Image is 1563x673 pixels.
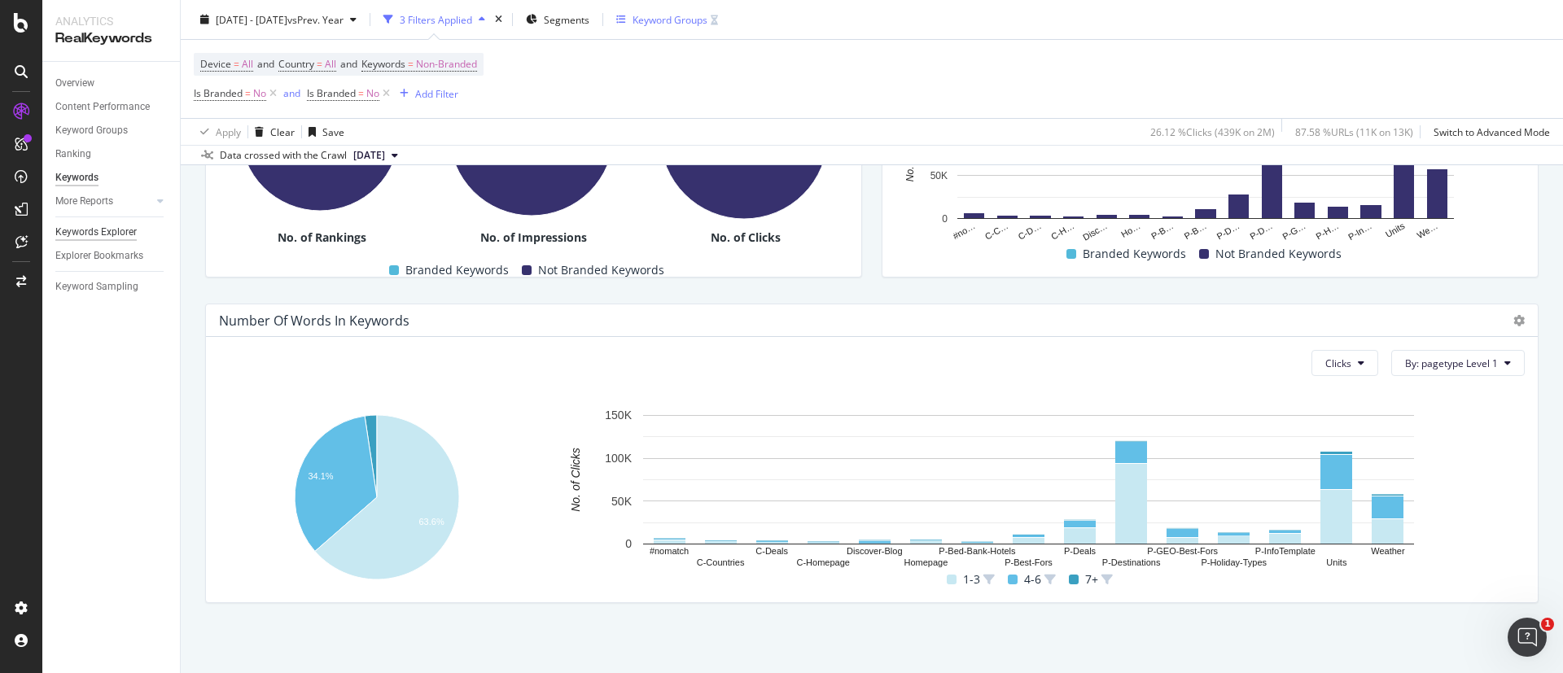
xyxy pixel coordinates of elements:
[797,557,850,567] text: C-Homepage
[302,119,344,145] button: Save
[431,229,636,246] div: No. of Impressions
[1150,125,1275,138] div: 26.12 % Clicks ( 439K on 2M )
[55,98,169,116] a: Content Performance
[1391,350,1525,376] button: By: pagetype Level 1
[963,570,980,589] span: 1-3
[220,148,347,163] div: Data crossed with the Crawl
[547,407,1511,569] svg: A chart.
[287,12,344,26] span: vs Prev. Year
[569,448,582,513] text: No. of Clicks
[939,546,1016,556] text: P-Bed-Bank-Hotels
[253,82,266,105] span: No
[1427,119,1550,145] button: Switch to Advanced Mode
[930,170,948,181] text: 50K
[1311,350,1378,376] button: Clicks
[219,312,409,329] div: Number Of Words In Keywords
[55,247,143,264] div: Explorer Bookmarks
[55,278,138,295] div: Keyword Sampling
[393,84,458,103] button: Add Filter
[643,229,848,246] div: No. of Clicks
[1085,570,1098,589] span: 7+
[1405,356,1498,370] span: By: pagetype Level 1
[366,82,379,105] span: No
[904,127,916,181] text: No. of Clicks
[219,407,536,589] svg: A chart.
[55,247,169,264] a: Explorer Bookmarks
[257,57,274,71] span: and
[307,86,356,100] span: Is Branded
[283,86,300,100] div: and
[55,29,167,48] div: RealKeywords
[194,86,243,100] span: Is Branded
[55,98,150,116] div: Content Performance
[1201,557,1267,567] text: P-Holiday-Types
[283,85,300,101] button: and
[248,119,295,145] button: Clear
[650,546,689,556] text: #nomatch
[1508,618,1547,657] iframe: Intercom live chat
[55,122,169,139] a: Keyword Groups
[55,224,169,241] a: Keywords Explorer
[200,57,231,71] span: Device
[55,193,113,210] div: More Reports
[322,125,344,138] div: Save
[194,119,241,145] button: Apply
[605,409,632,422] text: 150K
[408,57,414,71] span: =
[544,12,589,26] span: Segments
[519,7,596,33] button: Segments
[400,12,472,26] div: 3 Filters Applied
[419,518,444,527] text: 63.6%
[270,125,295,138] div: Clear
[1102,557,1161,567] text: P-Destinations
[55,169,169,186] a: Keywords
[219,229,424,246] div: No. of Rankings
[55,224,137,241] div: Keywords Explorer
[377,7,492,33] button: 3 Filters Applied
[1083,244,1186,264] span: Branded Keywords
[216,125,241,138] div: Apply
[55,146,91,163] div: Ranking
[625,538,632,551] text: 0
[55,13,167,29] div: Analytics
[416,53,477,76] span: Non-Branded
[492,11,506,28] div: times
[216,12,287,26] span: [DATE] - [DATE]
[1434,125,1550,138] div: Switch to Advanced Mode
[1295,125,1413,138] div: 87.58 % URLs ( 11K on 13K )
[405,260,509,280] span: Branded Keywords
[1255,546,1316,556] text: P-InfoTemplate
[347,146,405,165] button: [DATE]
[55,146,169,163] a: Ranking
[325,53,336,76] span: All
[55,193,152,210] a: More Reports
[1215,244,1342,264] span: Not Branded Keywords
[358,86,364,100] span: =
[538,260,664,280] span: Not Branded Keywords
[1024,570,1041,589] span: 4-6
[1064,546,1097,556] text: P-Deals
[755,546,788,556] text: C-Deals
[308,472,333,482] text: 34.1%
[55,75,94,92] div: Overview
[361,57,405,71] span: Keywords
[278,57,314,71] span: Country
[847,546,902,556] text: Discover-Blog
[1005,557,1053,567] text: P-Best-Fors
[234,57,239,71] span: =
[415,86,458,100] div: Add Filter
[610,7,725,33] button: Keyword Groups
[904,557,948,567] text: Homepage
[942,213,948,225] text: 0
[55,169,99,186] div: Keywords
[317,57,322,71] span: =
[340,57,357,71] span: and
[55,75,169,92] a: Overview
[1541,618,1554,631] span: 1
[1119,221,1142,240] text: Ho…
[611,495,633,508] text: 50K
[1326,557,1347,567] text: Units
[1325,356,1351,370] span: Clicks
[1147,546,1218,556] text: P-GEO-Best-Fors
